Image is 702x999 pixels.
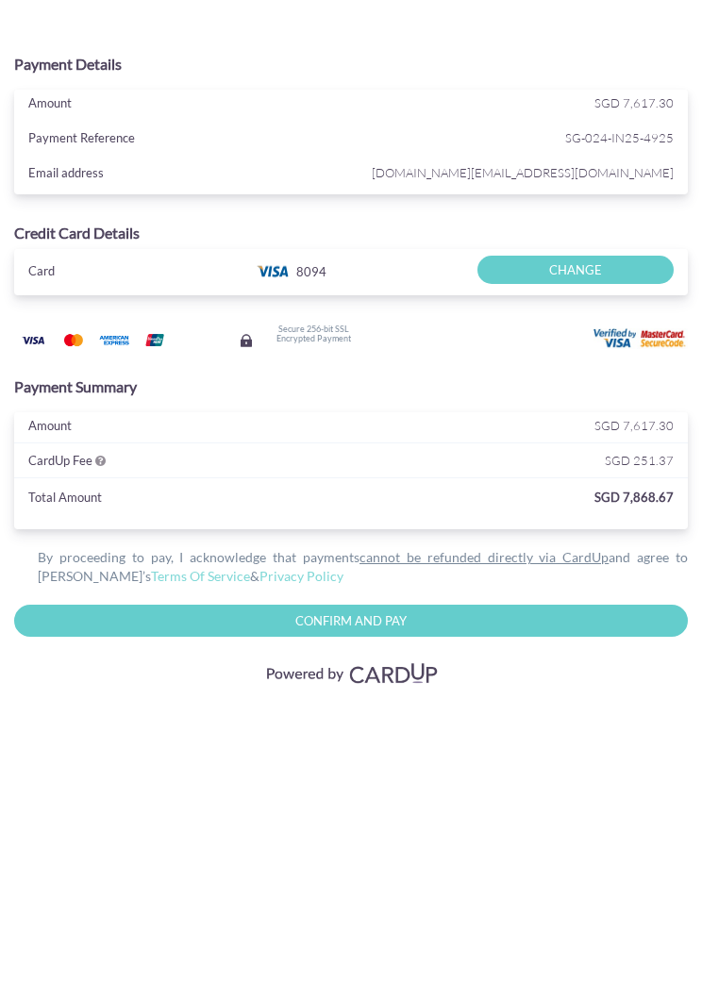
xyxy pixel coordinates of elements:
input: CHANGE [477,256,674,285]
div: Card [14,260,239,289]
div: Amount [14,92,408,121]
img: User card [593,328,688,349]
span: 8094 [296,264,326,279]
div: Total Amount [14,487,295,515]
input: Confirm and Pay [14,605,688,638]
span: SGD 7,617.30 [594,95,674,110]
div: Credit Card Details [14,223,688,244]
img: Visa, Mastercard [257,656,445,691]
span: SGD 7,617.30 [594,418,674,433]
div: Payment Details [14,54,688,75]
div: By proceeding to pay, I acknowledge that payments and agree to [PERSON_NAME]’s & [14,548,688,586]
a: Terms Of Service [151,568,250,584]
div: CardUp Fee [14,450,408,478]
div: Payment Reference [14,127,351,156]
a: Privacy Policy [259,568,343,584]
div: Payment Summary [14,376,688,398]
div: Email address [14,162,351,191]
div: Amount [14,415,408,443]
img: Union Pay [136,328,174,352]
span: [DOMAIN_NAME][EMAIL_ADDRESS][DOMAIN_NAME] [351,162,674,184]
u: cannot be refunded directly via CardUp [359,549,609,565]
img: Secure lock [239,333,254,348]
div: SGD 251.37 [408,450,689,478]
span: SG-024-IN25-4925 [351,127,674,149]
img: Mastercard [55,328,92,352]
img: American Express [95,328,133,352]
img: Visa [14,328,52,352]
div: SGD 7,868.67 [295,487,689,515]
h6: Secure 256-bit SSL Encrypted Payment [276,325,351,343]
